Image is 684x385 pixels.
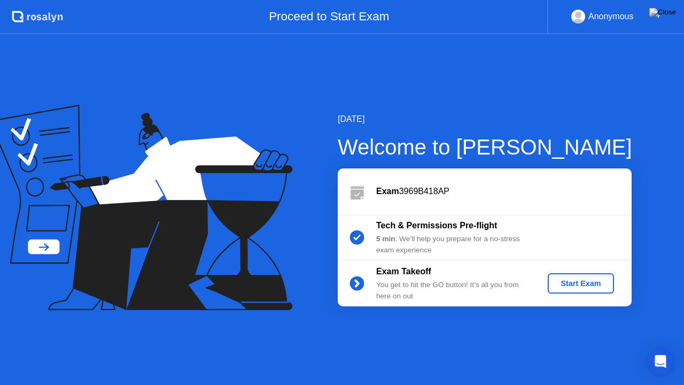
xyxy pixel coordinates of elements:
[376,221,497,230] b: Tech & Permissions Pre-flight
[552,279,609,288] div: Start Exam
[338,131,632,163] div: Welcome to [PERSON_NAME]
[588,10,634,24] div: Anonymous
[649,8,676,17] img: Close
[376,235,395,243] b: 5 min
[376,267,431,276] b: Exam Takeoff
[548,273,613,294] button: Start Exam
[376,187,399,196] b: Exam
[338,113,632,126] div: [DATE]
[648,349,673,374] div: Open Intercom Messenger
[376,280,530,302] div: You get to hit the GO button! It’s all you from here on out
[376,234,530,256] div: : We’ll help you prepare for a no-stress exam experience
[376,185,632,198] div: 3969B418AP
